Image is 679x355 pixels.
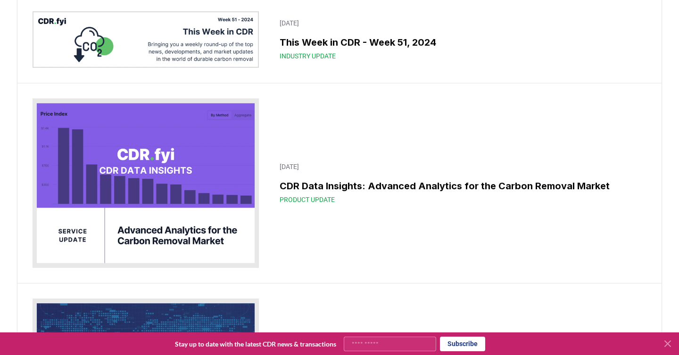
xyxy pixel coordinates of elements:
h3: This Week in CDR - Week 51, 2024 [280,35,641,49]
h3: CDR Data Insights: Advanced Analytics for the Carbon Removal Market [280,179,641,193]
p: [DATE] [280,162,641,171]
img: CDR Data Insights: Advanced Analytics for the Carbon Removal Market blog post image [33,98,259,268]
span: Industry Update [280,51,336,61]
span: Product Update [280,195,335,204]
p: [DATE] [280,18,641,28]
img: This Week in CDR - Week 51, 2024 blog post image [33,11,259,68]
a: [DATE]CDR Data Insights: Advanced Analytics for the Carbon Removal MarketProduct Update [274,156,646,210]
a: [DATE]This Week in CDR - Week 51, 2024Industry Update [274,13,646,66]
